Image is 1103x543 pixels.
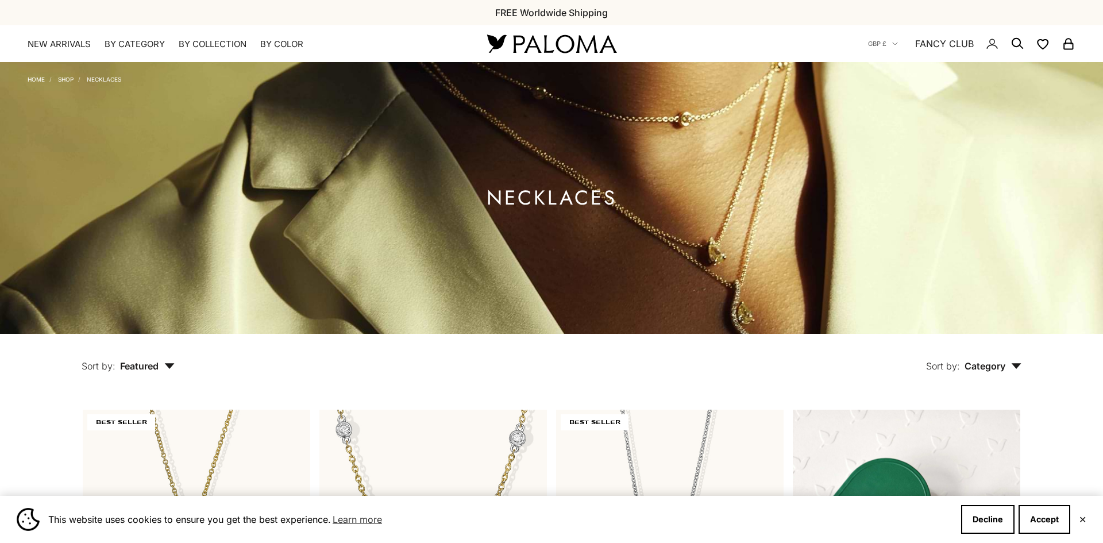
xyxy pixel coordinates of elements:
p: FREE Worldwide Shipping [495,5,608,20]
button: Decline [961,505,1015,534]
button: Accept [1019,505,1070,534]
button: GBP £ [868,38,898,49]
img: Cookie banner [17,508,40,531]
span: BEST SELLER [87,414,155,430]
button: Sort by: Category [900,334,1048,382]
nav: Secondary navigation [868,25,1075,62]
nav: Primary navigation [28,38,460,50]
a: NEW ARRIVALS [28,38,91,50]
a: Learn more [331,511,384,528]
span: BEST SELLER [561,414,628,430]
a: Shop [58,76,74,83]
span: Featured [120,360,175,372]
span: GBP £ [868,38,886,49]
span: This website uses cookies to ensure you get the best experience. [48,511,952,528]
a: Necklaces [87,76,121,83]
nav: Breadcrumb [28,74,121,83]
summary: By Collection [179,38,246,50]
span: Category [965,360,1021,372]
button: Close [1079,516,1086,523]
a: Home [28,76,45,83]
button: Sort by: Featured [55,334,201,382]
a: FANCY CLUB [915,36,974,51]
span: Sort by: [82,360,115,372]
h1: Necklaces [487,191,617,205]
summary: By Category [105,38,165,50]
summary: By Color [260,38,303,50]
span: Sort by: [926,360,960,372]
